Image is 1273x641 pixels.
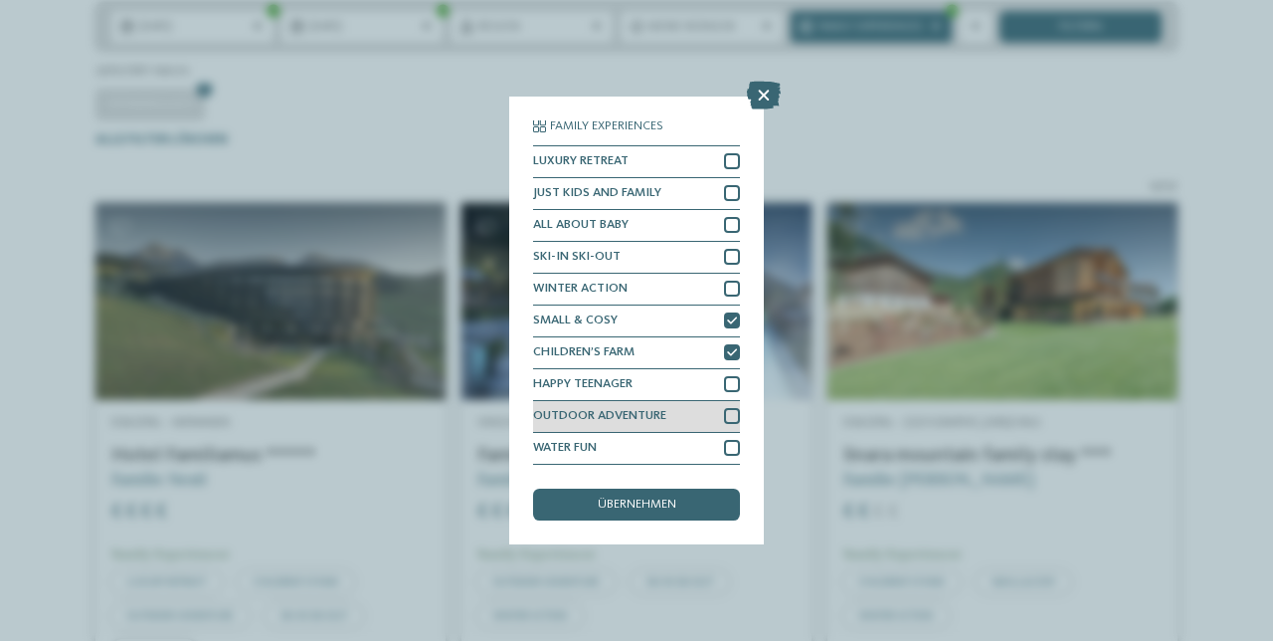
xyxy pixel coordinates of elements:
span: WINTER ACTION [533,283,628,296]
span: HAPPY TEENAGER [533,378,633,391]
span: CHILDREN’S FARM [533,346,635,359]
span: SMALL & COSY [533,315,618,327]
span: JUST KIDS AND FAMILY [533,187,661,200]
span: SKI-IN SKI-OUT [533,251,621,264]
span: ALL ABOUT BABY [533,219,629,232]
span: LUXURY RETREAT [533,155,629,168]
span: Family Experiences [550,120,663,133]
span: WATER FUN [533,442,597,455]
span: OUTDOOR ADVENTURE [533,410,666,423]
span: übernehmen [598,499,676,512]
